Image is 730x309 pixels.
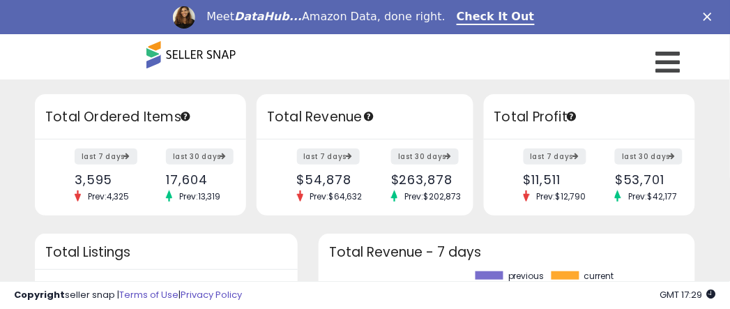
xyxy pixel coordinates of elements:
label: last 30 days [166,149,234,165]
span: Prev: $42,177 [621,190,684,202]
div: $263,878 [391,172,449,187]
label: last 30 days [391,149,459,165]
h3: Total Profit [494,107,685,127]
h3: Total Ordered Items [45,107,236,127]
div: 3,595 [75,172,130,187]
div: Tooltip anchor [179,110,192,123]
h3: Total Revenue [267,107,463,127]
label: last 30 days [615,149,683,165]
label: last 7 days [297,149,360,165]
label: last 7 days [524,149,586,165]
div: 17,604 [166,172,222,187]
div: seller snap | | [14,289,242,302]
h3: Total Listings [45,247,287,257]
h3: Total Revenue - 7 days [329,247,685,257]
span: Prev: $202,873 [397,190,468,202]
span: previous [508,271,545,281]
div: Meet Amazon Data, done right. [206,10,446,24]
span: 2025-09-8 17:29 GMT [660,288,716,301]
a: Terms of Use [119,288,178,301]
div: Tooltip anchor [363,110,375,123]
div: Close [704,13,717,21]
span: Prev: $64,632 [303,190,370,202]
div: $54,878 [297,172,355,187]
span: Prev: 13,319 [172,190,227,202]
img: Profile image for Georgie [173,6,195,29]
div: $53,701 [615,172,671,187]
div: $11,511 [524,172,579,187]
a: Check It Out [457,10,535,25]
span: Prev: $12,790 [530,190,593,202]
a: Privacy Policy [181,288,242,301]
label: last 7 days [75,149,137,165]
strong: Copyright [14,288,65,301]
i: DataHub... [234,10,302,23]
div: Tooltip anchor [565,110,578,123]
span: Prev: 4,325 [81,190,136,202]
span: current [584,271,614,281]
